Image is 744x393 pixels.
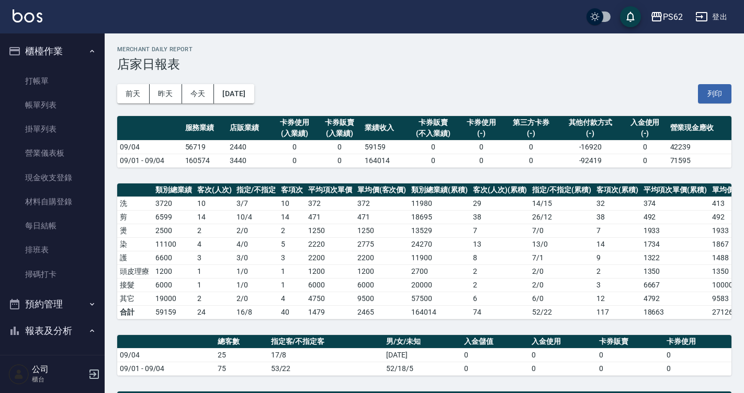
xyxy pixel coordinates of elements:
button: PS62 [646,6,687,28]
td: 4 [195,237,234,251]
a: 排班表 [4,238,100,262]
td: 18695 [409,210,470,224]
div: 卡券使用 [461,117,501,128]
td: 2500 [153,224,195,237]
th: 入金儲值 [461,335,529,349]
td: 2 / 0 [529,278,594,292]
th: 指定/不指定(累積) [529,183,594,197]
th: 服務業績 [183,116,228,141]
a: 報表目錄 [4,349,100,373]
a: 材料自購登錄 [4,190,100,214]
td: 10 / 4 [234,210,278,224]
td: 6600 [153,251,195,264]
td: 374 [641,196,710,210]
table: a dense table [117,116,731,168]
td: 25 [215,348,268,362]
td: 0 [461,348,529,362]
td: 2440 [227,140,272,154]
td: 372 [355,196,409,210]
div: 卡券販賣 [410,117,456,128]
th: 卡券販賣 [596,335,664,349]
td: 71595 [668,154,732,167]
td: 2200 [306,251,355,264]
td: 59159 [362,140,407,154]
div: 入金使用 [625,117,665,128]
td: 10 [278,196,306,210]
td: 2 / 0 [234,224,278,237]
td: 其它 [117,292,153,305]
div: 卡券販賣 [320,117,359,128]
td: 09/01 - 09/04 [117,362,215,375]
td: 53/22 [268,362,384,375]
button: save [620,6,641,27]
td: 3 / 0 [234,251,278,264]
td: 0 [664,362,731,375]
td: 38 [470,210,530,224]
th: 店販業績 [227,116,272,141]
td: 164014 [362,154,407,167]
div: (入業績) [320,128,359,139]
td: 染 [117,237,153,251]
a: 掃碼打卡 [4,262,100,286]
td: 1 [278,278,306,292]
th: 平均項次單價(累積) [641,183,710,197]
td: 160574 [183,154,228,167]
td: 0 [596,362,664,375]
td: 56719 [183,140,228,154]
td: 14 [195,210,234,224]
td: 8 [470,251,530,264]
td: 0 [623,154,668,167]
td: 11100 [153,237,195,251]
th: 客次(人次) [195,183,234,197]
td: 頭皮理療 [117,264,153,278]
td: 4792 [641,292,710,305]
td: 14 [278,210,306,224]
td: 0 [459,154,504,167]
td: 1479 [306,305,355,319]
td: 2775 [355,237,409,251]
td: 2 [195,292,234,305]
td: 0 [504,154,558,167]
td: 1200 [355,264,409,278]
td: 0 [407,140,459,154]
td: 0 [459,140,504,154]
td: 7 [594,224,641,237]
td: 14 [594,237,641,251]
td: 9 [594,251,641,264]
button: 昨天 [150,84,182,103]
th: 營業現金應收 [668,116,732,141]
td: 6000 [306,278,355,292]
div: 第三方卡券 [506,117,556,128]
td: 52/22 [529,305,594,319]
td: 17/8 [268,348,384,362]
td: [DATE] [384,348,461,362]
div: (不入業績) [410,128,456,139]
td: 6000 [153,278,195,292]
td: 1350 [641,264,710,278]
a: 現金收支登錄 [4,166,100,190]
th: 男/女/未知 [384,335,461,349]
td: 1200 [306,264,355,278]
p: 櫃台 [32,375,85,384]
td: 6 / 0 [529,292,594,305]
td: 3720 [153,196,195,210]
td: 1200 [153,264,195,278]
td: 471 [355,210,409,224]
td: 2 [470,264,530,278]
th: 入金使用 [529,335,596,349]
td: 24270 [409,237,470,251]
table: a dense table [117,335,731,376]
td: 洗 [117,196,153,210]
td: 3 [594,278,641,292]
td: 7 / 0 [529,224,594,237]
td: 4750 [306,292,355,305]
td: 13 / 0 [529,237,594,251]
td: 4 [278,292,306,305]
td: 0 [317,154,362,167]
th: 類別總業績(累積) [409,183,470,197]
td: 接髮 [117,278,153,292]
td: 09/04 [117,348,215,362]
td: -16920 [558,140,622,154]
td: 2700 [409,264,470,278]
td: 1933 [641,224,710,237]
